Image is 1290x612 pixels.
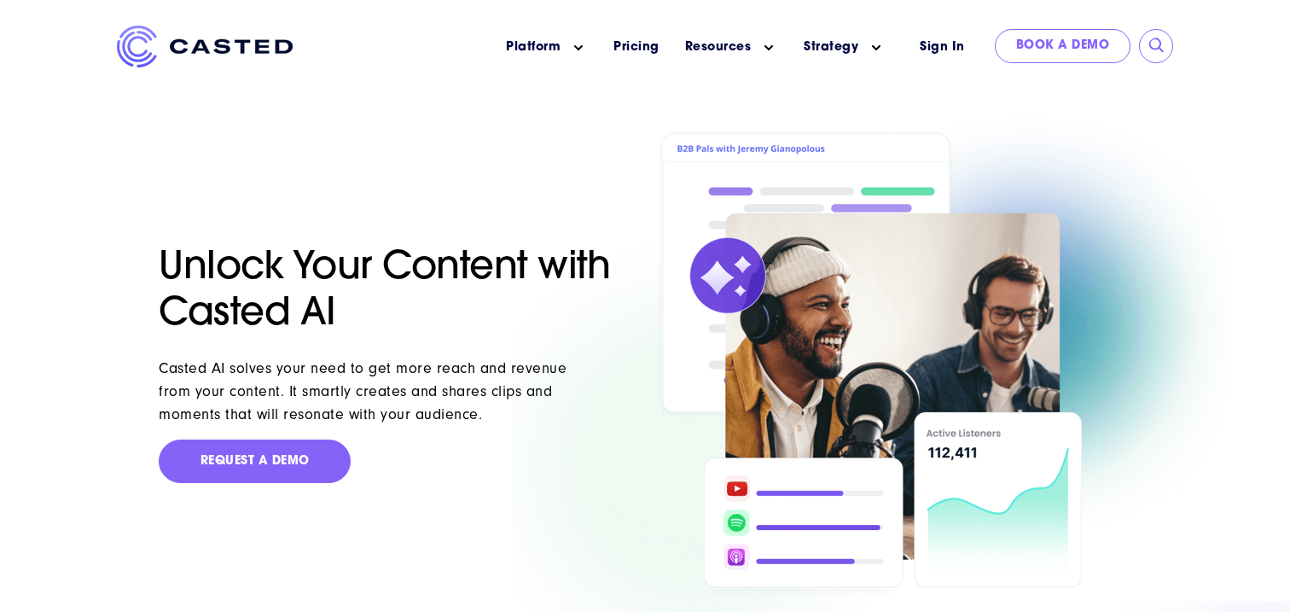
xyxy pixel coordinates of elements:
[159,246,635,338] h1: Unlock Your Content with Casted AI
[318,26,898,69] nav: Main menu
[613,38,660,56] a: Pricing
[655,128,1082,601] img: Casted AI Enhances Content
[506,38,561,56] a: Platform
[685,38,752,56] a: Resources
[117,26,293,67] img: Casted_Logo_Horizontal_FullColor_PUR_BLUE
[804,38,858,56] a: Strategy
[898,29,986,66] a: Sign In
[995,29,1131,63] a: Book a Demo
[159,440,351,484] a: Request a Demo
[159,357,596,426] div: Casted AI solves your need to get more reach and revenue from your content. It smartly creates an...
[1148,38,1165,55] input: Submit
